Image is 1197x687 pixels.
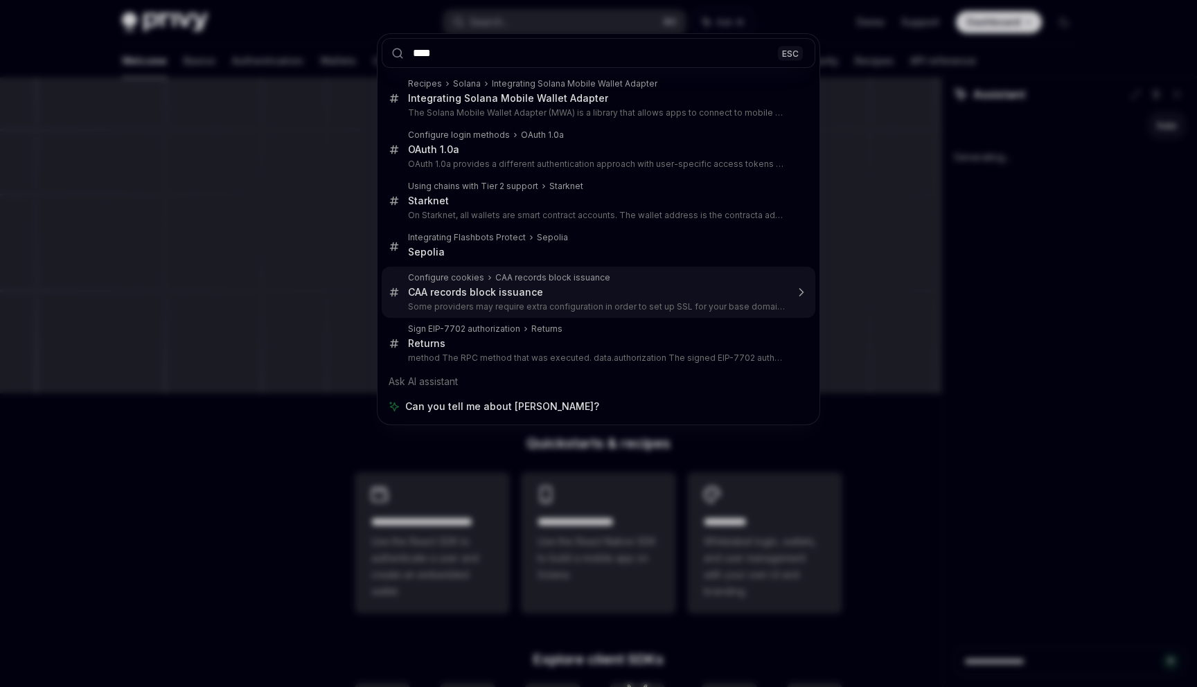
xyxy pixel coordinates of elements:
[531,323,562,334] div: Returns
[408,337,445,350] div: Returns
[495,272,610,283] div: CAA records block issuance
[408,323,520,334] div: Sign EIP-7702 authorization
[408,130,510,141] div: Configure login methods
[382,369,815,394] div: Ask AI assistant
[778,46,803,60] div: ESC
[408,92,608,105] div: Integrating Solana Mobile Wallet Adapter
[453,78,481,89] div: Solana
[408,232,526,243] div: Integrating Flashbots Protect
[408,159,786,170] p: OAuth 1.0a provides a different authentication approach with user-specific access tokens and separat
[408,181,538,192] div: Using chains with Tier 2 support
[405,400,599,413] span: Can you tell me about [PERSON_NAME]?
[537,232,568,243] div: Sepolia
[408,78,442,89] div: Recipes
[408,286,543,298] div: CAA records block issuance
[408,210,786,221] p: On Starknet, all wallets are smart contract accounts. The wallet address is the contracta address, a
[521,130,564,141] div: OAuth 1.0a
[408,143,459,156] div: OAuth 1.0a
[408,107,786,118] p: The Solana Mobile Wallet Adapter (MWA) is a library that allows apps to connect to mobile Solana wal
[408,301,786,312] p: Some providers may require extra configuration in order to set up SSL for your base domain to work w
[408,195,449,207] div: Starknet
[408,353,786,364] p: method The RPC method that was executed. data.authorization The signed EIP-7702 authorization contai
[492,78,657,89] div: Integrating Solana Mobile Wallet Adapter
[549,181,583,192] div: Starknet
[408,272,484,283] div: Configure cookies
[408,246,445,258] div: Sepolia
